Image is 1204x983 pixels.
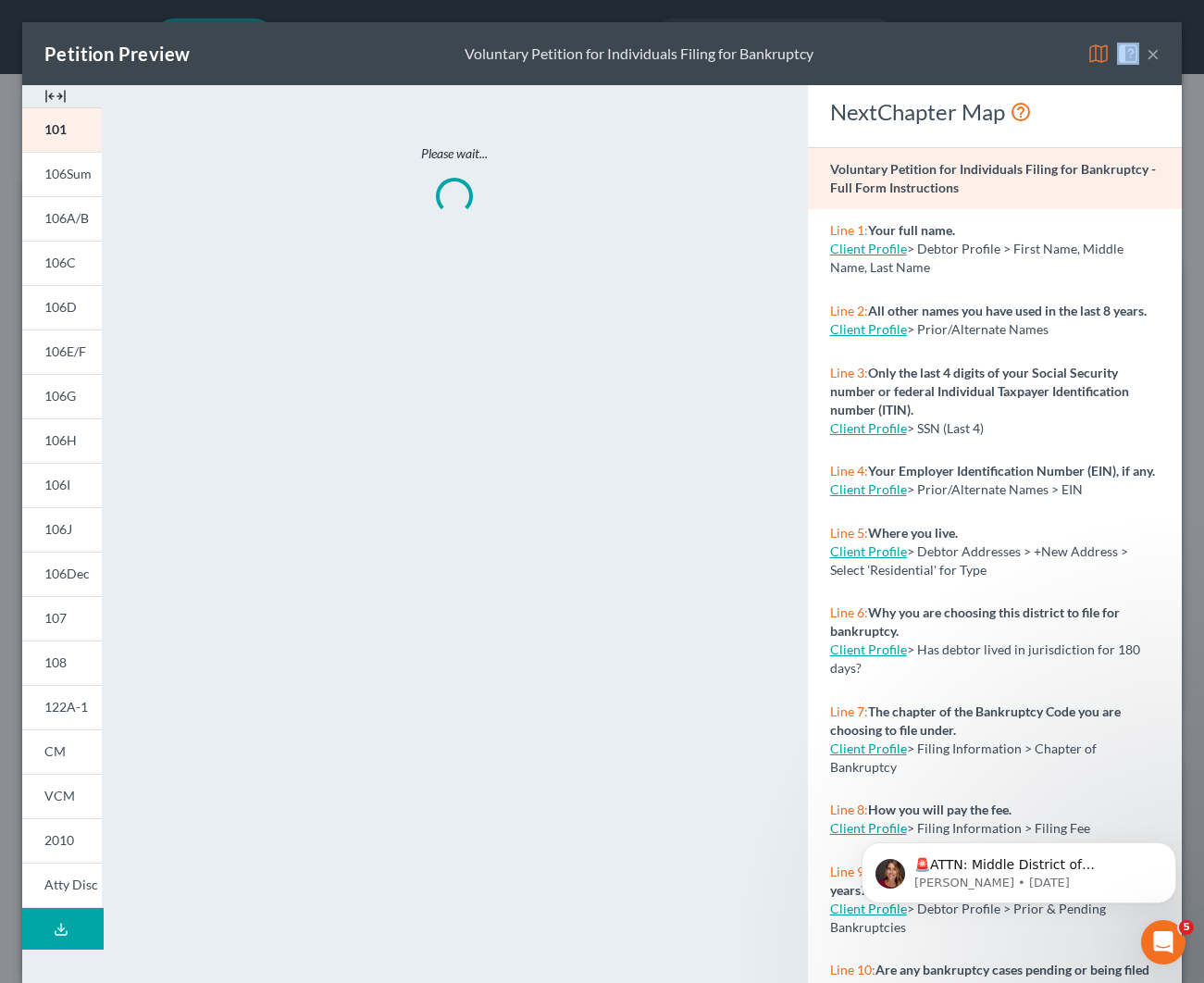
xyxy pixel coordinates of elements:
span: 106J [44,521,72,537]
a: Client Profile [830,321,907,337]
a: 106J [22,507,102,552]
span: 122A-1 [44,699,88,715]
span: 106G [44,388,76,404]
span: Line 4: [830,463,868,479]
div: Petition Preview [44,41,190,67]
span: > Debtor Profile > Prior & Pending Bankruptcies [830,901,1106,935]
span: 106E/F [44,343,86,359]
span: 106D [44,299,77,315]
a: 106Dec [22,552,102,596]
span: 2010 [44,832,74,848]
span: Line 2: [830,303,868,318]
span: 101 [44,121,67,137]
a: 107 [22,596,102,641]
span: 106Sum [44,166,92,181]
span: > Filing Information > Chapter of Bankruptcy [830,740,1097,775]
a: CM [22,729,102,774]
img: expand-e0f6d898513216a626fdd78e52531dac95497ffd26381d4c15ee2fc46db09dca.svg [44,85,67,107]
a: 101 [22,107,102,152]
span: Line 10: [830,962,875,977]
button: × [1147,43,1160,65]
span: > Debtor Addresses > +New Address > Select 'Residential' for Type [830,543,1128,578]
strong: The chapter of the Bankruptcy Code you are choosing to file under. [830,703,1121,738]
a: 108 [22,641,102,685]
a: 2010 [22,818,102,863]
span: > SSN (Last 4) [907,420,984,436]
span: Line 8: [830,802,868,817]
span: > Prior/Alternate Names [907,321,1049,337]
a: 106I [22,463,102,507]
a: Client Profile [830,420,907,436]
a: Client Profile [830,481,907,497]
span: CM [44,743,66,759]
img: help-close-5ba153eb36485ed6c1ea00a893f15db1cb9b99d6cae46e1a8edb6c62d00a1a76.svg [1117,43,1139,65]
strong: Your Employer Identification Number (EIN), if any. [868,463,1155,479]
p: Please wait... [180,144,730,163]
a: 106A/B [22,196,102,241]
span: 108 [44,654,67,670]
a: 122A-1 [22,685,102,729]
a: 106D [22,285,102,330]
a: 106E/F [22,330,102,374]
a: VCM [22,774,102,818]
span: 106H [44,432,77,448]
span: Line 5: [830,525,868,541]
strong: Your full name. [868,222,955,238]
span: VCM [44,788,75,803]
span: Line 6: [830,604,868,620]
a: 106Sum [22,152,102,196]
a: 106G [22,374,102,418]
strong: Only the last 4 digits of your Social Security number or federal Individual Taxpayer Identificati... [830,365,1129,417]
strong: All other names you have used in the last 8 years. [868,303,1147,318]
span: > Has debtor lived in jurisdiction for 180 days? [830,641,1140,676]
strong: Where you live. [868,525,958,541]
iframe: Intercom live chat [1141,920,1185,964]
img: map-eea8200ae884c6f1103ae1953ef3d486a96c86aabb227e865a55264e3737af1f.svg [1087,43,1110,65]
strong: How you will pay the fee. [868,802,1012,817]
span: Atty Disc [44,877,98,892]
a: Client Profile [830,241,907,256]
a: 106C [22,241,102,285]
span: 5 [1179,920,1194,935]
span: 107 [44,610,67,626]
span: > Debtor Profile > First Name, Middle Name, Last Name [830,241,1123,275]
span: 106C [44,255,76,270]
a: Client Profile [830,740,907,756]
span: Line 7: [830,703,868,719]
a: Client Profile [830,543,907,559]
strong: Have you filed for bankruptcy within the last 8 years? [830,864,1134,898]
span: Line 9: [830,864,868,879]
strong: Voluntary Petition for Individuals Filing for Bankruptcy - Full Form Instructions [830,161,1156,195]
a: Atty Disc [22,863,102,908]
div: Voluntary Petition for Individuals Filing for Bankruptcy [465,44,813,65]
span: 106Dec [44,566,90,581]
a: Client Profile [830,901,907,916]
a: 106H [22,418,102,463]
iframe: Intercom notifications message [834,803,1204,933]
span: > Prior/Alternate Names > EIN [907,481,1083,497]
a: Client Profile [830,820,907,836]
div: NextChapter Map [830,97,1160,127]
strong: Why you are choosing this district to file for bankruptcy. [830,604,1120,639]
span: Line 3: [830,365,868,380]
span: Line 1: [830,222,868,238]
a: Client Profile [830,641,907,657]
span: 106A/B [44,210,89,226]
span: 106I [44,477,70,492]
